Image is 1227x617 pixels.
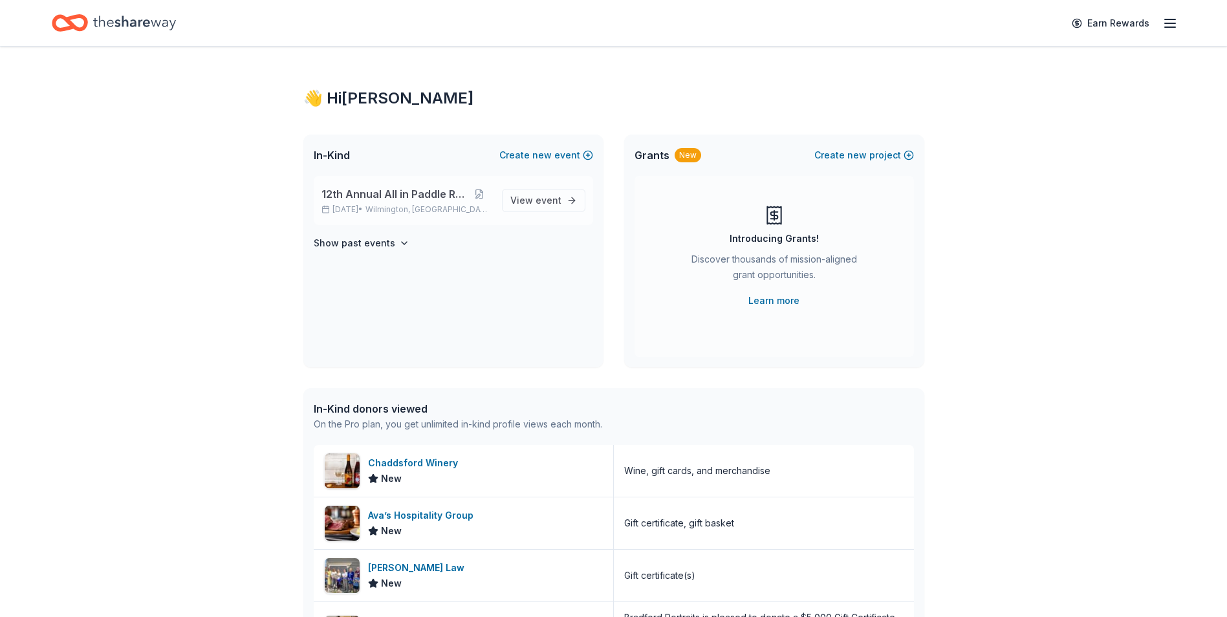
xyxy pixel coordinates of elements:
div: Gift certificate(s) [624,568,695,583]
div: In-Kind donors viewed [314,401,602,417]
span: Wilmington, [GEOGRAPHIC_DATA] [365,204,491,215]
span: New [381,471,402,486]
span: View [510,193,561,208]
img: Image for Chaddsford Winery [325,453,360,488]
img: Image for Ava’s Hospitality Group [325,506,360,541]
a: View event [502,189,585,212]
span: new [532,147,552,163]
div: Chaddsford Winery [368,455,463,471]
p: [DATE] • [321,204,492,215]
div: New [675,148,701,162]
div: Introducing Grants! [730,231,819,246]
div: 👋 Hi [PERSON_NAME] [303,88,924,109]
div: Gift certificate, gift basket [624,515,734,531]
button: Createnewproject [814,147,914,163]
div: [PERSON_NAME] Law [368,560,470,576]
h4: Show past events [314,235,395,251]
a: Home [52,8,176,38]
div: Ava’s Hospitality Group [368,508,479,523]
span: 12th Annual All in Paddle Raffle [321,186,468,202]
button: Createnewevent [499,147,593,163]
div: Discover thousands of mission-aligned grant opportunities. [686,252,862,288]
span: event [536,195,561,206]
div: On the Pro plan, you get unlimited in-kind profile views each month. [314,417,602,432]
div: Wine, gift cards, and merchandise [624,463,770,479]
span: Grants [635,147,669,163]
span: New [381,576,402,591]
a: Learn more [748,293,799,308]
a: Earn Rewards [1064,12,1157,35]
span: New [381,523,402,539]
img: Image for DiPietro Law [325,558,360,593]
button: Show past events [314,235,409,251]
span: In-Kind [314,147,350,163]
span: new [847,147,867,163]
